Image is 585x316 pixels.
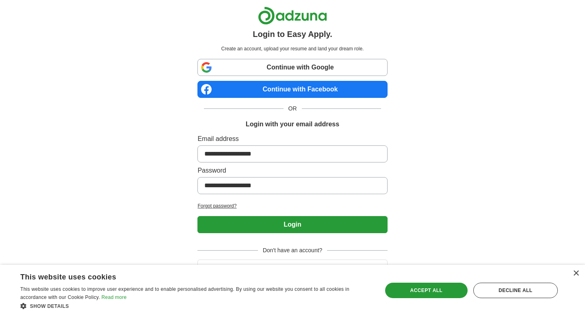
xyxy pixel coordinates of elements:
a: Forgot password? [197,202,387,210]
h1: Login to Easy Apply. [253,28,332,40]
span: OR [284,104,302,113]
span: Don't have an account? [258,246,327,255]
button: Create account [197,260,387,277]
p: Create an account, upload your resume and land your dream role. [199,45,386,52]
button: Login [197,216,387,233]
div: Decline all [473,283,558,298]
a: Read more, opens a new window [102,294,127,300]
span: This website uses cookies to improve user experience and to enable personalised advertising. By u... [20,286,349,300]
span: Show details [30,303,69,309]
div: This website uses cookies [20,270,351,282]
a: Continue with Facebook [197,81,387,98]
img: Adzuna logo [258,6,327,25]
div: Accept all [385,283,468,298]
label: Password [197,166,387,175]
a: Continue with Google [197,59,387,76]
div: Close [573,271,579,277]
a: Create account [197,264,387,271]
div: Show details [20,302,372,310]
label: Email address [197,134,387,144]
h1: Login with your email address [246,119,339,129]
